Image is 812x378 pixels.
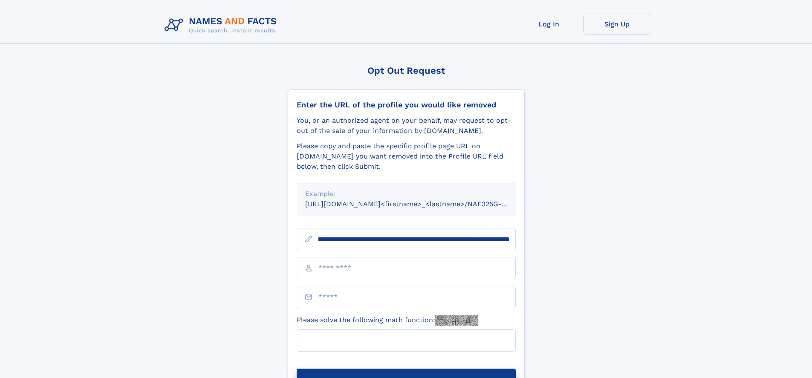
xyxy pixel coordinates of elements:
[297,315,478,326] label: Please solve the following math function:
[297,100,516,110] div: Enter the URL of the profile you would like removed
[305,189,507,199] div: Example:
[583,14,651,35] a: Sign Up
[305,200,532,208] small: [URL][DOMAIN_NAME]<firstname>_<lastname>/NAF325G-xxxxxxxx
[288,65,525,76] div: Opt Out Request
[297,115,516,136] div: You, or an authorized agent on your behalf, may request to opt-out of the sale of your informatio...
[515,14,583,35] a: Log In
[297,141,516,172] div: Please copy and paste the specific profile page URL on [DOMAIN_NAME] you want removed into the Pr...
[161,14,284,37] img: Logo Names and Facts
